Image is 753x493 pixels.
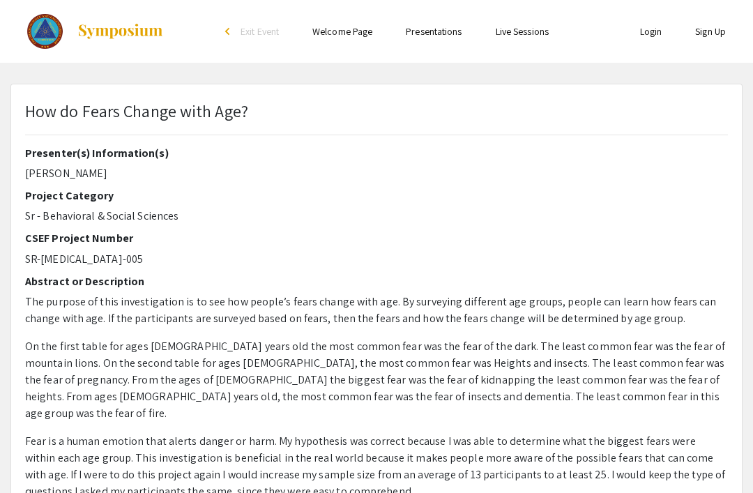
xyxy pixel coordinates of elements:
[25,98,248,123] p: How do Fears Change with Age?
[25,294,728,327] p: The purpose of this investigation is to see how people’s fears change with age. By surveying diff...
[27,14,63,49] img: The Colorado Science & Engineering Fair
[77,23,164,40] img: Symposium by ForagerOne
[406,25,462,38] a: Presentations
[695,25,726,38] a: Sign Up
[241,25,279,38] span: Exit Event
[10,14,164,49] a: The Colorado Science & Engineering Fair
[25,189,728,202] h2: Project Category
[25,338,728,422] p: On the first table for ages [DEMOGRAPHIC_DATA] years old the most common fear was the fear of the...
[25,251,728,268] p: SR-[MEDICAL_DATA]-005
[640,25,662,38] a: Login
[25,275,728,288] h2: Abstract or Description
[25,165,728,182] p: [PERSON_NAME]
[312,25,372,38] a: Welcome Page
[496,25,549,38] a: Live Sessions
[225,27,234,36] div: arrow_back_ios
[25,232,728,245] h2: CSEF Project Number
[25,146,728,160] h2: Presenter(s) Information(s)
[25,208,728,225] p: Sr - Behavioral & Social Sciences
